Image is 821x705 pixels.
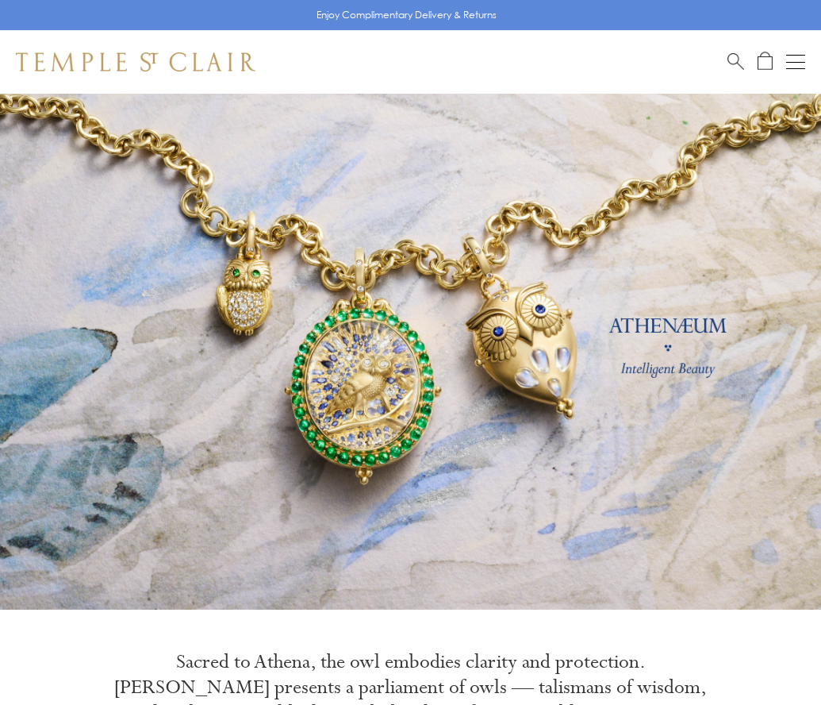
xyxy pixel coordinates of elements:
a: Open Shopping Bag [758,52,773,71]
button: Open navigation [786,52,805,71]
p: Enjoy Complimentary Delivery & Returns [317,7,497,23]
img: Temple St. Clair [16,52,255,71]
a: Search [727,52,744,71]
